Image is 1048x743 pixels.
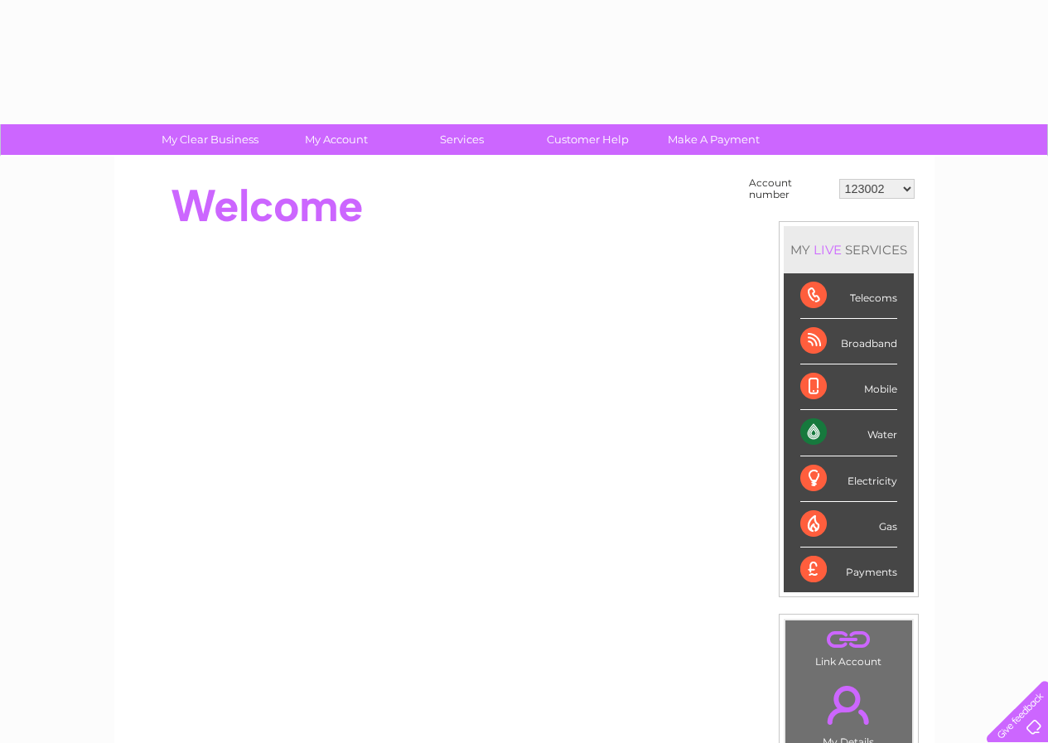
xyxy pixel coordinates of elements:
a: Customer Help [519,124,656,155]
div: Gas [800,502,897,548]
a: My Clear Business [142,124,278,155]
div: Electricity [800,456,897,502]
div: Broadband [800,319,897,364]
div: Telecoms [800,273,897,319]
a: My Account [268,124,404,155]
div: LIVE [810,242,845,258]
a: . [790,676,908,734]
a: Make A Payment [645,124,782,155]
td: Link Account [785,620,913,672]
div: Mobile [800,364,897,410]
div: MY SERVICES [784,226,914,273]
div: Payments [800,548,897,592]
a: . [790,625,908,654]
td: Account number [745,173,835,205]
a: Services [394,124,530,155]
div: Water [800,410,897,456]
